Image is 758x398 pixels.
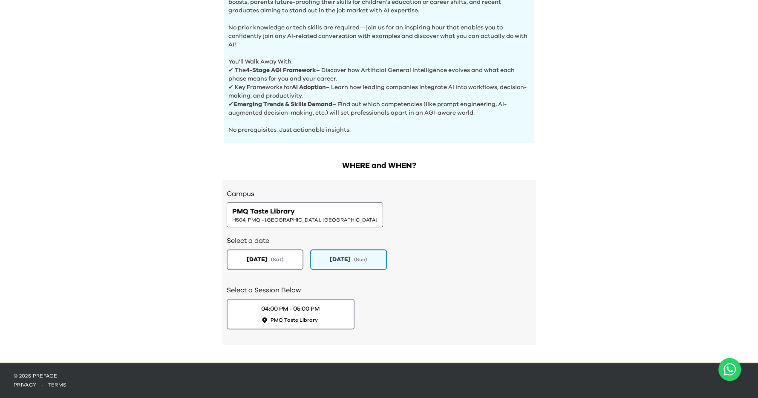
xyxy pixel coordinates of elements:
p: ✔ The – Discover how Artificial General Intelligence evolves and what each phase means for you an... [228,66,530,83]
span: PMQ Taste Library [232,206,295,216]
button: 04:00 PM - 05:00 PMPMQ Taste Library [227,299,355,329]
span: [DATE] [247,255,268,264]
h2: Select a Session Below [227,285,532,295]
a: terms [48,382,67,387]
button: [DATE](Sun) [310,249,387,270]
h3: Campus [227,189,532,199]
span: ( Sat ) [271,256,283,263]
span: H504, PMQ - [GEOGRAPHIC_DATA], [GEOGRAPHIC_DATA] [232,216,378,223]
button: [DATE](Sat) [227,249,303,270]
span: PMQ Taste Library [271,317,318,323]
b: 4-Stage AGI Framework [246,67,316,73]
span: · [37,382,48,387]
p: ✔ – Find out which competencies (like prompt engineering, AI-augmented decision-making, etc.) wil... [228,100,530,117]
p: You'll Walk Away With: [228,49,530,66]
a: Chat with us on WhatsApp [718,358,741,381]
p: No prerequisites. Just actionable insights. [228,117,530,134]
div: 04:00 PM - 05:00 PM [261,305,320,313]
h2: Select a date [227,236,532,246]
b: Emerging Trends & Skills Demand [233,101,332,107]
b: AI Adoption [292,84,326,90]
p: ✔ Key Frameworks for – Learn how leading companies integrate AI into workflows, decision-making, ... [228,83,530,100]
span: [DATE] [330,255,351,264]
h2: WHERE and WHEN? [222,160,536,172]
a: privacy [14,382,37,387]
p: No prior knowledge or tech skills are required—join us for an inspiring hour that enables you to ... [228,15,530,49]
span: ( Sun ) [354,256,367,263]
p: © 2025 Preface [14,372,744,379]
button: Open WhatsApp chat [718,358,741,381]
